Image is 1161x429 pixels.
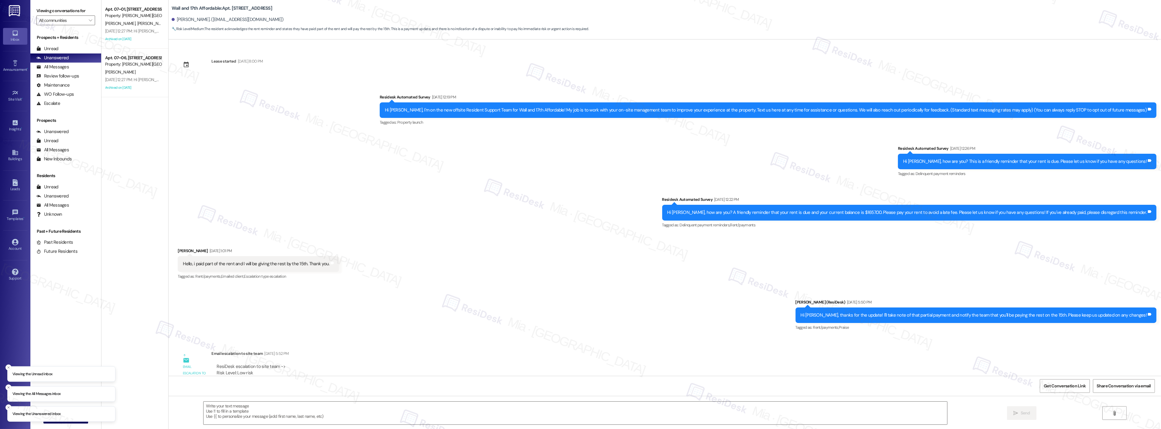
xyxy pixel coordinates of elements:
[36,156,72,162] div: New Inbounds
[12,391,61,397] p: Viewing the All Messages inbox
[89,18,92,23] i: 
[36,202,69,208] div: All Messages
[36,73,79,79] div: Review follow-ups
[1093,379,1155,393] button: Share Conversation via email
[36,55,69,61] div: Unanswered
[105,21,137,26] span: [PERSON_NAME]
[236,58,263,64] div: [DATE] 8:00 PM
[195,274,221,279] span: Rent/payments ,
[662,221,1157,229] div: Tagged as:
[380,118,1156,127] div: Tagged as:
[796,323,1157,332] div: Tagged as:
[3,237,27,253] a: Account
[23,216,24,220] span: •
[211,350,551,359] div: Email escalation to site team
[845,299,872,305] div: [DATE] 5:50 PM
[208,248,232,254] div: [DATE] 1:01 PM
[137,21,168,26] span: [PERSON_NAME]
[397,120,423,125] span: Property launch
[36,147,69,153] div: All Messages
[36,64,69,70] div: All Messages
[430,94,456,100] div: [DATE] 12:19 PM
[385,107,1147,113] div: Hi [PERSON_NAME], I'm on the new offsite Resident Support Team for Wall and 17th Affordable! My j...
[36,248,77,255] div: Future Residents
[5,364,12,370] button: Close toast
[221,274,244,279] span: Emailed client ,
[178,248,339,256] div: [PERSON_NAME]
[39,15,85,25] input: All communities
[36,46,58,52] div: Unread
[713,196,739,203] div: [DATE] 12:22 PM
[104,35,162,43] div: Archived on [DATE]
[5,404,12,410] button: Close toast
[1021,410,1030,416] span: Send
[30,117,101,124] div: Prospects
[217,363,546,390] div: ResiDesk escalation to site team -> Risk Level: Low risk Topics: Payment Arrangement Request (wil...
[903,158,1147,165] div: Hi [PERSON_NAME], how are you? This is a friendly reminder that your rent is due. Please let us k...
[380,94,1156,102] div: Residesk Automated Survey
[839,325,849,330] span: Praise
[667,209,1147,216] div: Hi [PERSON_NAME], how are you? A friendly reminder that your rent is due and your current balance...
[1044,383,1086,389] span: Get Conversation Link
[796,299,1157,307] div: [PERSON_NAME] (ResiDesk)
[36,129,69,135] div: Unanswered
[1013,411,1018,416] i: 
[105,77,357,82] div: [DATE] 12:27 PM: Hi [PERSON_NAME], how are you? This is a friendly reminder that your rent is due...
[105,69,135,75] span: [PERSON_NAME]
[3,207,27,224] a: Templates •
[30,173,101,179] div: Residents
[801,312,1147,318] div: Hi [PERSON_NAME], thanks for the update! I'll take note of that partial payment and notify the te...
[183,261,329,267] div: Hello, i paid part of the rent and I will be giving the rest by the 15th. Thank you.
[1112,411,1117,416] i: 
[813,325,839,330] span: Rent/payments ,
[662,196,1157,205] div: Residesk Automated Survey
[36,211,62,218] div: Unknown
[5,384,12,390] button: Close toast
[680,222,730,228] span: Delinquent payment reminders ,
[12,371,52,377] p: Viewing the Unread inbox
[30,34,101,41] div: Prospects + Residents
[36,184,58,190] div: Unread
[36,6,95,15] label: Viewing conversations for
[104,84,162,91] div: Archived on [DATE]
[1007,406,1036,420] button: Send
[36,91,74,98] div: WO Follow-ups
[949,145,975,152] div: [DATE] 12:26 PM
[27,67,28,71] span: •
[263,350,289,357] div: [DATE] 5:52 PM
[730,222,756,228] span: Rent/payments
[172,16,283,23] div: [PERSON_NAME]. ([EMAIL_ADDRESS][DOMAIN_NAME])
[30,228,101,235] div: Past + Future Residents
[183,364,207,383] div: Email escalation to site team
[105,6,161,12] div: Apt. 07~01, [STREET_ADDRESS][PERSON_NAME]
[36,138,58,144] div: Unread
[3,88,27,104] a: Site Visit •
[3,147,27,164] a: Buildings
[3,28,27,44] a: Inbox
[172,26,589,32] span: : The resident acknowledges the rent reminder and states they have paid part of the rent and will...
[1097,383,1151,389] span: Share Conversation via email
[12,411,61,417] p: Viewing the Unanswered inbox
[3,267,27,283] a: Support
[105,12,161,19] div: Property: [PERSON_NAME][GEOGRAPHIC_DATA] Townhomes
[3,118,27,134] a: Insights •
[916,171,966,176] span: Delinquent payment reminders
[36,239,73,245] div: Past Residents
[22,96,23,101] span: •
[105,55,161,61] div: Apt. 07~06, [STREET_ADDRESS][PERSON_NAME]
[3,177,27,194] a: Leads
[36,100,60,107] div: Escalate
[105,61,161,67] div: Property: [PERSON_NAME][GEOGRAPHIC_DATA] Townhomes
[105,28,396,34] div: [DATE] 12:27 PM: Hi [PERSON_NAME] and [PERSON_NAME], how are you? This is a friendly reminder tha...
[36,193,69,199] div: Unanswered
[898,169,1156,178] div: Tagged as:
[211,58,236,64] div: Lease started
[178,272,339,281] div: Tagged as:
[21,126,22,130] span: •
[244,274,286,279] span: Escalation type escalation
[1040,379,1090,393] button: Get Conversation Link
[36,82,70,88] div: Maintenance
[898,145,1156,154] div: Residesk Automated Survey
[172,5,272,12] b: Wall and 17th Affordable: Apt. [STREET_ADDRESS]
[172,26,204,31] strong: 🔧 Risk Level: Medium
